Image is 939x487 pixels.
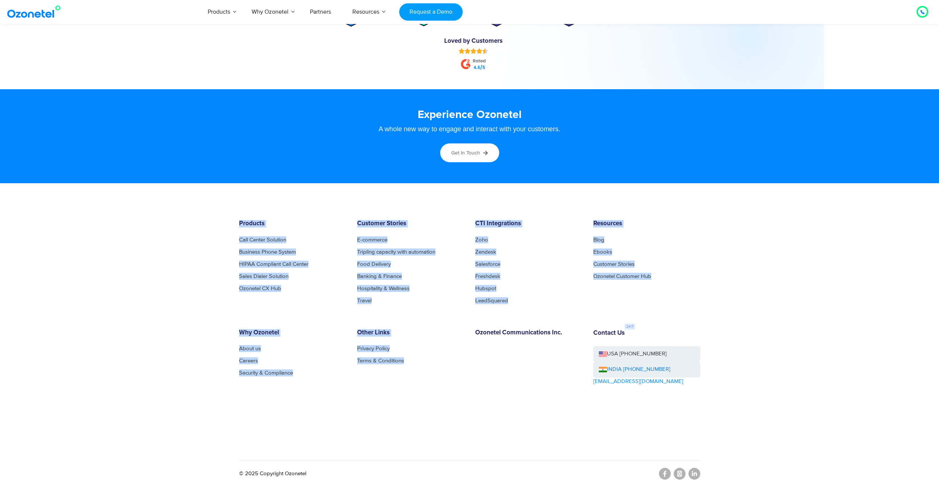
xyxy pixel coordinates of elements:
a: Loved by Customers [444,38,503,44]
a: Customer Stories [593,261,635,267]
h6: Customer Stories [357,220,464,227]
h6: CTI Integrations [475,220,582,227]
a: Zoho [475,237,488,243]
h6: Other Links [357,329,464,337]
a: E-commerce [357,237,387,243]
img: ind-flag.png [599,367,607,372]
a: Tripling capacity with automation [357,249,435,255]
a: Ozonetel CX Hub [239,286,281,291]
div: A whole new way to engage and interact with your customers. [246,126,693,132]
div: Rated 4.5 out of 5 [459,48,488,54]
h6: Products [239,220,346,227]
a: Ozonetel Customer Hub [593,274,651,279]
img: us-flag.png [599,351,607,357]
a: Travel [357,298,372,303]
h6: Why Ozonetel [239,329,346,337]
a: INDIA [PHONE_NUMBER] [599,365,670,374]
a: Business Phone System [239,249,296,255]
a: Call Center Solution [239,237,286,243]
a: Salesforce [475,261,500,267]
a: Get in touch [440,143,499,162]
a: Freshdesk [475,274,500,279]
a: HIPAA Compliant Call Center [239,261,308,267]
a: Banking & Finance [357,274,402,279]
a: Hubspot [475,286,496,291]
h6: Ozonetel Communications Inc. [475,329,582,337]
a: USA [PHONE_NUMBER] [593,346,700,362]
a: [EMAIL_ADDRESS][DOMAIN_NAME] [593,378,683,386]
a: Zendesk [475,249,496,255]
a: Request a Demo [399,3,462,21]
h3: Experience Ozonetel [246,108,693,122]
a: Hospitality & Wellness [357,286,410,291]
a: Blog [593,237,604,243]
a: Security & Compliance [239,370,293,376]
a: Privacy Policy [357,346,390,351]
h6: Contact Us [593,330,625,337]
a: LeadSquared [475,298,508,303]
a: About us [239,346,261,351]
span: Get in touch [451,150,480,156]
a: Sales Dialer Solution [239,274,289,279]
a: Food Delivery [357,261,391,267]
a: Careers [239,358,258,363]
h6: Resources [593,220,700,227]
a: Ebooks [593,249,612,255]
a: Terms & Conditions [357,358,404,363]
p: © 2025 Copyright Ozonetel [239,470,306,478]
